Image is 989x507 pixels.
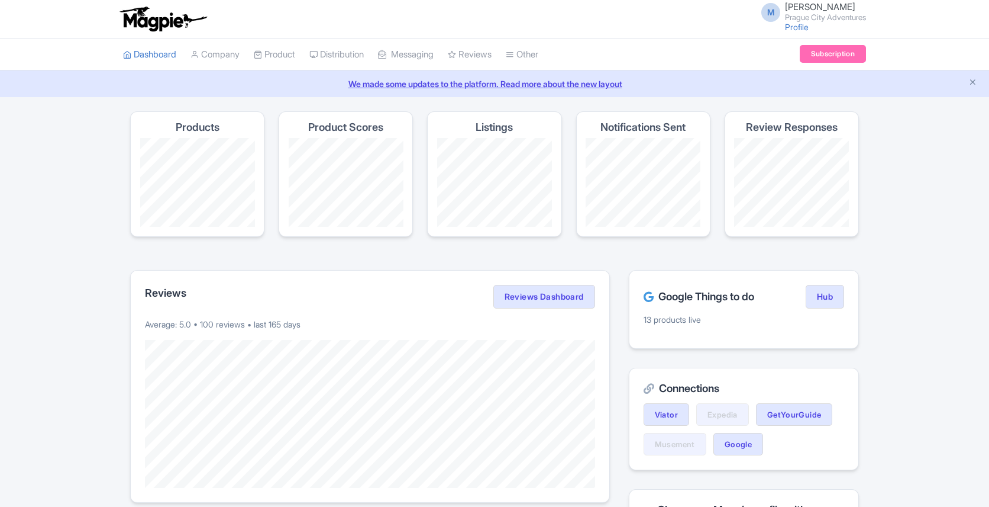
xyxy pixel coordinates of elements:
[308,121,383,133] h4: Product Scores
[713,433,763,455] a: Google
[756,403,833,426] a: GetYourGuide
[176,121,219,133] h4: Products
[254,38,295,71] a: Product
[123,38,176,71] a: Dashboard
[145,287,186,299] h2: Reviews
[644,433,706,455] a: Musement
[968,76,977,90] button: Close announcement
[644,313,844,326] p: 13 products live
[644,383,844,394] h2: Connections
[448,38,492,71] a: Reviews
[800,45,866,63] a: Subscription
[145,318,595,330] p: Average: 5.0 • 100 reviews • last 165 days
[785,1,855,12] span: [PERSON_NAME]
[806,285,844,309] a: Hub
[785,14,866,21] small: Prague City Adventures
[309,38,364,71] a: Distribution
[746,121,838,133] h4: Review Responses
[754,2,866,21] a: M [PERSON_NAME] Prague City Adventures
[117,6,209,32] img: logo-ab69f6fb50320c5b225c76a69d11143b.png
[644,403,689,426] a: Viator
[378,38,434,71] a: Messaging
[785,22,809,32] a: Profile
[600,121,686,133] h4: Notifications Sent
[506,38,538,71] a: Other
[190,38,240,71] a: Company
[696,403,749,426] a: Expedia
[7,78,982,90] a: We made some updates to the platform. Read more about the new layout
[493,285,595,309] a: Reviews Dashboard
[476,121,513,133] h4: Listings
[644,291,754,303] h2: Google Things to do
[761,3,780,22] span: M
